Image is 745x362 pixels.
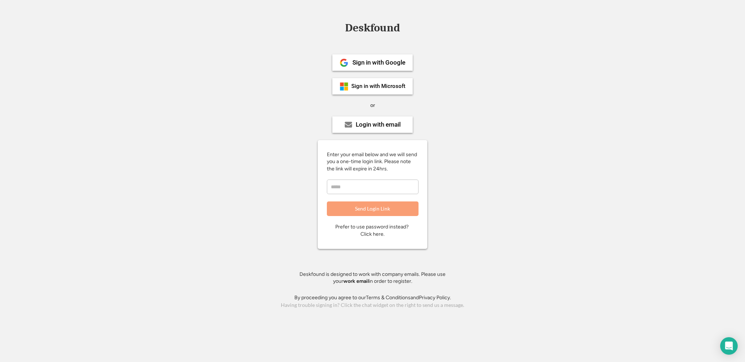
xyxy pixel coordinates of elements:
button: Send Login Link [327,201,419,216]
div: Enter your email below and we will send you a one-time login link. Please note the link will expi... [327,151,418,173]
div: Open Intercom Messenger [720,337,738,355]
div: By proceeding you agree to our and [294,294,451,301]
img: ms-symbollockup_mssymbol_19.png [340,82,348,91]
div: Prefer to use password instead? Click here. [335,223,410,238]
div: Sign in with Google [352,59,405,66]
div: Deskfound [341,22,404,34]
div: Login with email [356,122,401,128]
div: Sign in with Microsoft [351,84,405,89]
strong: work email [343,278,369,284]
img: 1024px-Google__G__Logo.svg.png [340,58,348,67]
a: Privacy Policy. [419,294,451,301]
a: Terms & Conditions [366,294,410,301]
div: or [370,102,375,109]
div: Deskfound is designed to work with company emails. Please use your in order to register. [290,271,455,285]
